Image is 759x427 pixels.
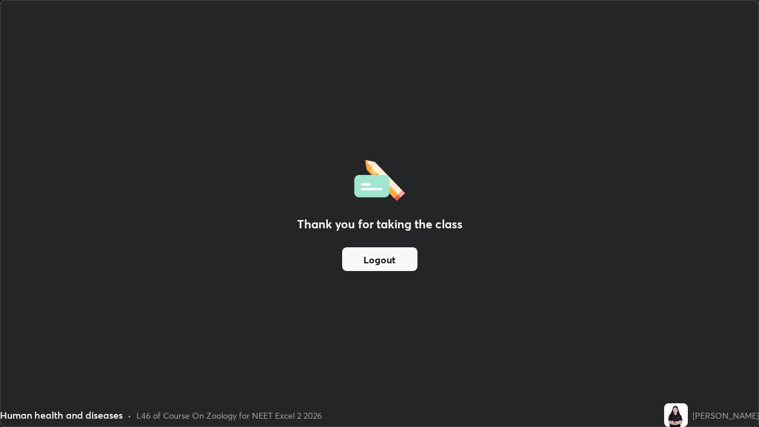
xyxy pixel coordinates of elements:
[342,247,417,271] button: Logout
[297,215,463,233] h2: Thank you for taking the class
[664,403,688,427] img: 4fd67fc5b94046ecb744cb31cfcc79ad.jpg
[354,156,405,201] img: offlineFeedback.1438e8b3.svg
[127,409,132,422] div: •
[693,409,759,422] div: [PERSON_NAME]
[136,409,322,422] div: L46 of Course On Zoology for NEET Excel 2 2026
